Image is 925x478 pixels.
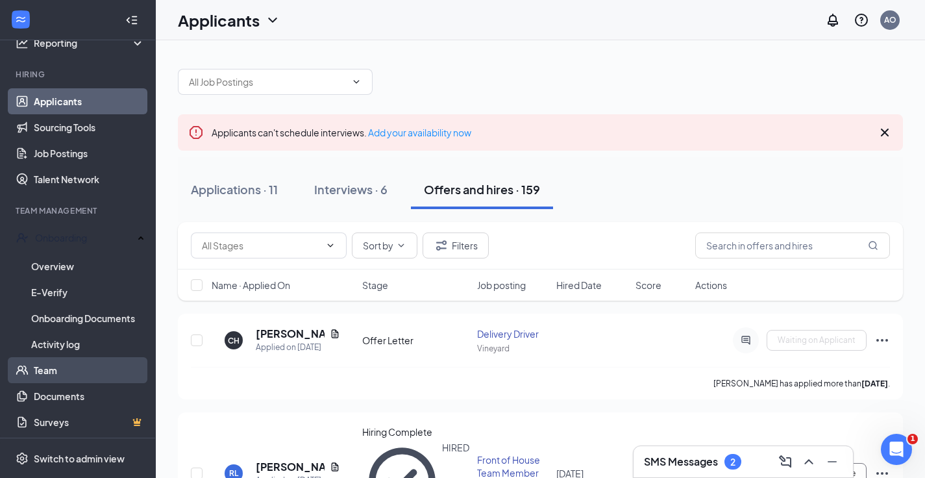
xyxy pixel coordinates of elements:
[868,240,878,251] svg: MagnifyingGlass
[424,181,540,197] div: Offers and hires · 159
[256,327,325,341] h5: [PERSON_NAME]
[202,238,320,253] input: All Stages
[34,114,145,140] a: Sourcing Tools
[256,341,340,354] div: Applied on [DATE]
[125,14,138,27] svg: Collapse
[801,454,817,470] svg: ChevronUp
[877,125,893,140] svg: Cross
[881,434,912,465] iframe: Intercom live chat
[212,279,290,292] span: Name · Applied On
[778,454,793,470] svg: ComposeMessage
[325,240,336,251] svg: ChevronDown
[635,279,661,292] span: Score
[16,231,29,244] svg: UserCheck
[907,434,918,444] span: 1
[713,378,890,389] p: [PERSON_NAME] has applied more than .
[16,69,142,80] div: Hiring
[34,383,145,409] a: Documents
[34,452,125,465] div: Switch to admin view
[362,279,388,292] span: Stage
[34,36,145,49] div: Reporting
[31,279,145,305] a: E-Verify
[314,181,388,197] div: Interviews · 6
[330,462,340,472] svg: Document
[767,330,867,351] button: Waiting on Applicant
[824,454,840,470] svg: Minimize
[191,181,278,197] div: Applications · 11
[31,253,145,279] a: Overview
[188,125,204,140] svg: Error
[874,333,890,348] svg: Ellipses
[362,334,469,347] div: Offer Letter
[396,240,406,251] svg: ChevronDown
[31,305,145,331] a: Onboarding Documents
[477,343,549,354] div: Vineyard
[178,9,260,31] h1: Applicants
[16,205,142,216] div: Team Management
[34,166,145,192] a: Talent Network
[477,279,526,292] span: Job posting
[775,451,796,472] button: ComposeMessage
[477,327,549,340] div: Delivery Driver
[265,12,280,28] svg: ChevronDown
[34,140,145,166] a: Job Postings
[34,357,145,383] a: Team
[228,335,240,346] div: CH
[695,233,890,258] input: Search in offers and hires
[556,279,602,292] span: Hired Date
[822,451,843,472] button: Minimize
[34,409,145,435] a: SurveysCrown
[362,425,469,438] div: Hiring Complete
[351,77,362,87] svg: ChevronDown
[368,127,471,138] a: Add your availability now
[423,233,489,258] button: Filter Filters
[352,233,417,258] button: Sort byChevronDown
[212,127,471,138] span: Applicants can't schedule interviews.
[730,457,735,468] div: 2
[31,331,145,357] a: Activity log
[738,335,754,346] svg: ActiveChat
[16,36,29,49] svg: Analysis
[798,451,819,472] button: ChevronUp
[861,379,888,388] b: [DATE]
[256,460,325,474] h5: [PERSON_NAME]
[854,12,869,28] svg: QuestionInfo
[434,238,449,253] svg: Filter
[884,14,896,25] div: AO
[778,336,856,345] span: Waiting on Applicant
[34,88,145,114] a: Applicants
[189,75,346,89] input: All Job Postings
[16,452,29,465] svg: Settings
[644,455,718,469] h3: SMS Messages
[330,329,340,339] svg: Document
[695,279,727,292] span: Actions
[35,231,134,244] div: Onboarding
[363,241,393,250] span: Sort by
[14,13,27,26] svg: WorkstreamLogo
[825,12,841,28] svg: Notifications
